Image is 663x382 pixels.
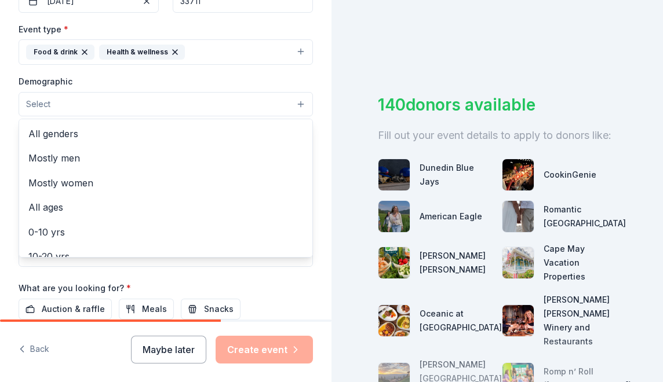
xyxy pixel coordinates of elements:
span: 0-10 yrs [28,225,303,240]
button: Select [19,92,313,116]
span: All ages [28,200,303,215]
span: All genders [28,126,303,141]
span: Mostly men [28,150,303,166]
span: 10-20 yrs [28,249,303,264]
div: Select [19,119,313,258]
span: Mostly women [28,175,303,190]
span: Select [26,97,50,111]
